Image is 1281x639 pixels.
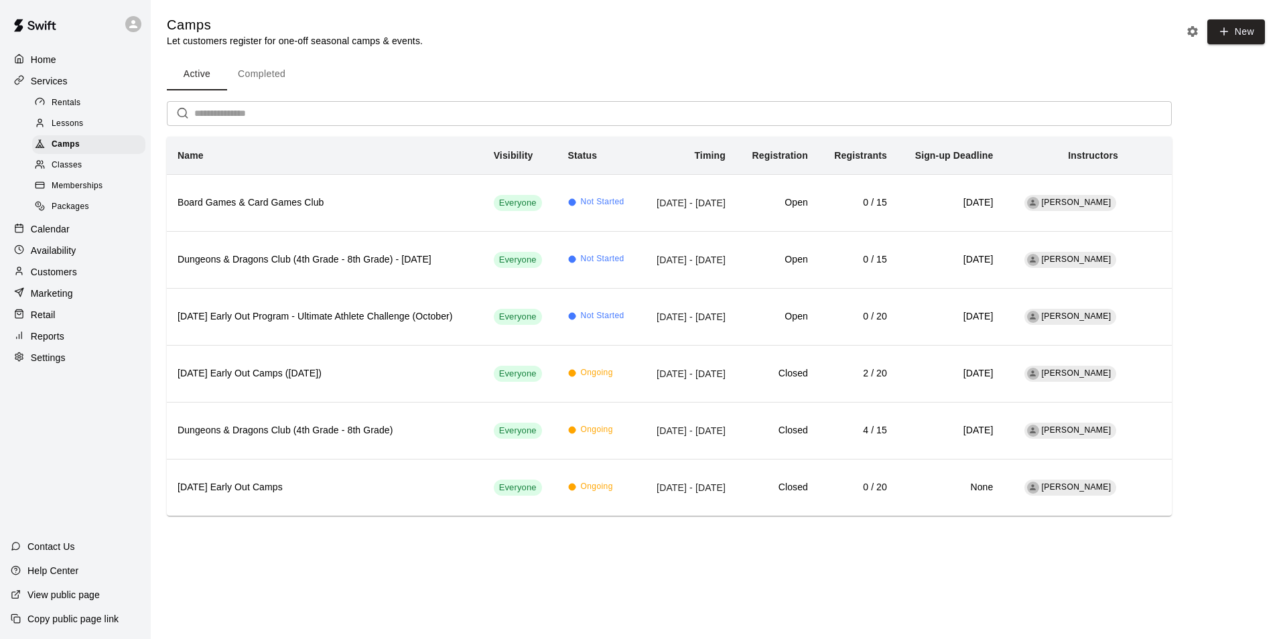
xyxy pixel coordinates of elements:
[31,287,73,300] p: Marketing
[1042,255,1111,264] span: [PERSON_NAME]
[1207,19,1265,44] button: New
[11,71,140,91] div: Services
[829,309,887,324] h6: 0 / 20
[11,305,140,325] a: Retail
[52,159,82,172] span: Classes
[32,155,151,176] a: Classes
[494,150,533,161] b: Visibility
[32,176,151,197] a: Memberships
[829,196,887,210] h6: 0 / 15
[178,253,472,267] h6: Dungeons & Dragons Club (4th Grade - 8th Grade) - [DATE]
[640,345,736,402] td: [DATE] - [DATE]
[178,150,204,161] b: Name
[494,252,542,268] div: This service is visible to all of your customers
[494,480,542,496] div: This service is visible to all of your customers
[167,34,423,48] p: Let customers register for one-off seasonal camps & events.
[834,150,887,161] b: Registrants
[11,50,140,70] a: Home
[494,482,542,494] span: Everyone
[1027,254,1039,266] div: Nathan Ballagh
[11,262,140,282] a: Customers
[829,480,887,495] h6: 0 / 20
[31,244,76,257] p: Availability
[694,150,726,161] b: Timing
[31,74,68,88] p: Services
[11,283,140,303] a: Marketing
[32,113,151,134] a: Lessons
[1042,482,1111,492] span: [PERSON_NAME]
[581,480,613,494] span: Ongoing
[32,135,151,155] a: Camps
[908,480,993,495] h6: None
[227,58,296,90] button: Completed
[32,94,145,113] div: Rentals
[747,480,808,495] h6: Closed
[167,16,423,34] h5: Camps
[1027,311,1039,323] div: Nathan Ballagh
[1042,368,1111,378] span: [PERSON_NAME]
[27,588,100,601] p: View public page
[11,348,140,368] a: Settings
[494,309,542,325] div: This service is visible to all of your customers
[640,459,736,516] td: [DATE] - [DATE]
[915,150,994,161] b: Sign-up Deadline
[1027,197,1039,209] div: Nathan Ballagh
[52,138,80,151] span: Camps
[178,309,472,324] h6: [DATE] Early Out Program - Ultimate Athlete Challenge (October)
[31,222,70,236] p: Calendar
[494,311,542,324] span: Everyone
[1042,311,1111,321] span: [PERSON_NAME]
[494,425,542,437] span: Everyone
[31,53,56,66] p: Home
[11,326,140,346] a: Reports
[829,366,887,381] h6: 2 / 20
[31,330,64,343] p: Reports
[752,150,808,161] b: Registration
[27,612,119,626] p: Copy public page link
[1027,425,1039,437] div: Nathan Ballagh
[908,366,993,381] h6: [DATE]
[640,231,736,288] td: [DATE] - [DATE]
[32,156,145,175] div: Classes
[178,423,472,438] h6: Dungeons & Dragons Club (4th Grade - 8th Grade)
[581,196,624,209] span: Not Started
[11,240,140,261] div: Availability
[27,564,78,577] p: Help Center
[1068,150,1118,161] b: Instructors
[1027,482,1039,494] div: Nathan Ballagh
[829,423,887,438] h6: 4 / 15
[640,402,736,459] td: [DATE] - [DATE]
[31,351,66,364] p: Settings
[178,366,472,381] h6: [DATE] Early Out Camps ([DATE])
[581,423,613,437] span: Ongoing
[568,150,598,161] b: Status
[167,137,1172,516] table: simple table
[494,366,542,382] div: This service is visible to all of your customers
[178,196,472,210] h6: Board Games & Card Games Club
[32,115,145,133] div: Lessons
[581,309,624,323] span: Not Started
[747,309,808,324] h6: Open
[747,253,808,267] h6: Open
[52,200,89,214] span: Packages
[747,366,808,381] h6: Closed
[32,177,145,196] div: Memberships
[11,219,140,239] a: Calendar
[1203,25,1265,37] a: New
[494,254,542,267] span: Everyone
[908,196,993,210] h6: [DATE]
[27,540,75,553] p: Contact Us
[494,195,542,211] div: This service is visible to all of your customers
[1027,368,1039,380] div: Nathan Ballagh
[32,198,145,216] div: Packages
[581,253,624,266] span: Not Started
[31,308,56,322] p: Retail
[52,96,81,110] span: Rentals
[32,92,151,113] a: Rentals
[178,480,472,495] h6: [DATE] Early Out Camps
